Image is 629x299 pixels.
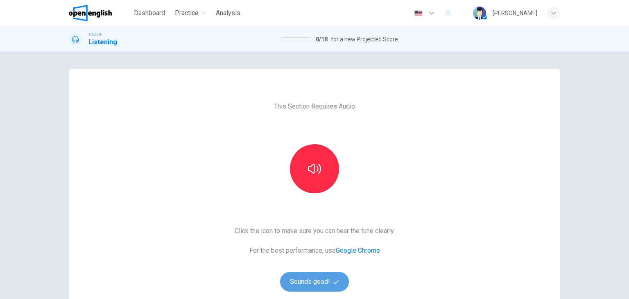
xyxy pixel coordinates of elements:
span: TOEFL® [88,32,102,37]
img: Profile picture [473,7,486,20]
a: Google Chrome [336,247,380,254]
span: For the best performance, use [235,246,395,256]
span: for a new Projected Score [331,34,398,44]
span: Click the icon to make sure you can hear the tune clearly. [235,226,395,236]
div: [PERSON_NAME] [493,8,537,18]
a: OpenEnglish logo [69,5,131,21]
img: en [413,10,423,16]
img: OpenEnglish logo [69,5,112,21]
button: Practice [172,6,209,20]
span: Practice [175,8,199,18]
span: This Section Requires Audio [274,102,355,111]
h1: Listening [88,37,117,47]
button: Dashboard [131,6,168,20]
button: Sounds good! [280,272,349,292]
span: 0 / 18 [316,34,328,44]
button: Analysis [213,6,244,20]
span: Dashboard [134,8,165,18]
span: Analysis [216,8,240,18]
